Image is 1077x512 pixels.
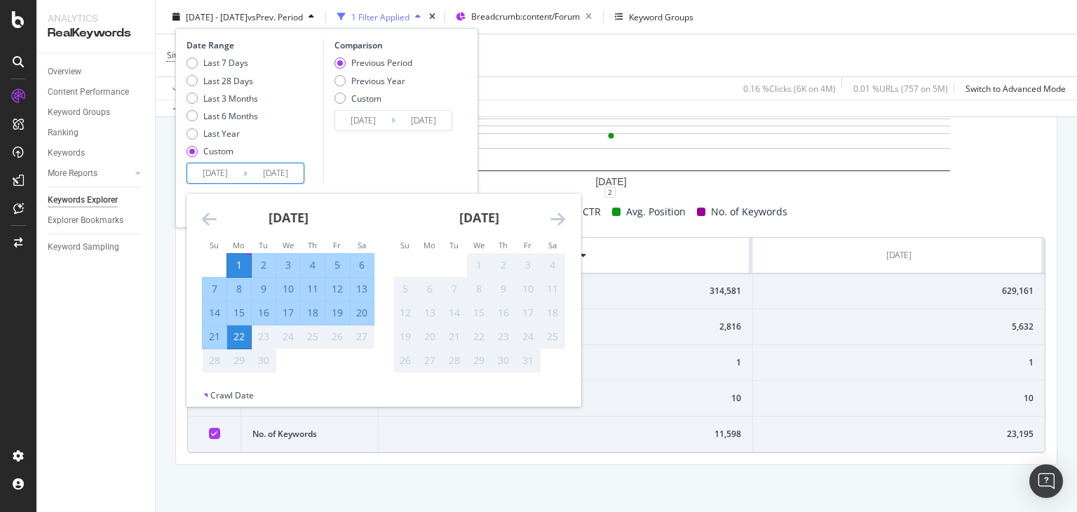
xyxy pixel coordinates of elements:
td: Selected. Saturday, September 6, 2025 [350,253,374,277]
td: Not available. Tuesday, October 14, 2025 [442,301,467,325]
div: 20 [350,306,374,320]
div: 23,195 [764,428,1034,440]
td: Not available. Sunday, September 28, 2025 [203,349,227,372]
div: 15 [467,306,491,320]
div: Custom [187,145,258,157]
td: Not available. Tuesday, October 28, 2025 [442,349,467,372]
small: Fr [333,240,341,250]
span: Sitemaps [167,49,203,61]
button: Breadcrumb:content/Forum [450,6,597,28]
div: 1 Filter Applied [351,11,409,22]
div: 10 [516,282,540,296]
div: Ranking [48,126,79,140]
a: Ranking [48,126,145,140]
td: Not available. Sunday, October 26, 2025 [393,349,418,372]
div: Last 28 Days [203,74,253,86]
td: Selected as start date. Monday, September 1, 2025 [227,253,252,277]
div: 9 [252,282,276,296]
small: Mo [233,240,245,250]
div: 5 [325,258,349,272]
div: Last 7 Days [203,57,248,69]
div: 28 [203,353,226,368]
td: Selected. Saturday, September 13, 2025 [350,277,374,301]
div: Move forward to switch to the next month. [550,210,565,228]
div: 12 [325,282,349,296]
div: 18 [301,306,325,320]
small: Su [210,240,219,250]
td: Not available. Thursday, October 30, 2025 [492,349,516,372]
td: Not available. Sunday, October 12, 2025 [393,301,418,325]
div: 11 [301,282,325,296]
div: 2 [252,258,276,272]
span: [DATE] - [DATE] [186,11,248,22]
div: 19 [325,306,349,320]
div: 30 [252,353,276,368]
div: 17 [276,306,300,320]
div: 29 [227,353,251,368]
td: Selected. Tuesday, September 2, 2025 [252,253,276,277]
td: Selected. Sunday, September 14, 2025 [203,301,227,325]
div: Last 3 Months [187,92,258,104]
div: Custom [351,92,381,104]
div: 10 [276,282,300,296]
div: 22 [227,330,251,344]
div: 23 [252,330,276,344]
div: 5,632 [764,321,1034,333]
div: Overview [48,65,81,79]
div: 17 [516,306,540,320]
div: times [426,10,438,24]
div: Keyword Sampling [48,240,119,255]
td: Selected. Friday, September 19, 2025 [325,301,350,325]
td: Selected. Thursday, September 18, 2025 [301,301,325,325]
td: Not available. Tuesday, September 23, 2025 [252,325,276,349]
div: Last 6 Months [187,110,258,122]
input: End Date [248,163,304,183]
div: 10 [764,392,1034,405]
div: 28 [442,353,466,368]
td: Selected. Wednesday, September 17, 2025 [276,301,301,325]
td: Not available. Monday, October 13, 2025 [418,301,442,325]
td: Selected. Friday, September 12, 2025 [325,277,350,301]
small: Su [400,240,409,250]
div: Last 3 Months [203,92,258,104]
td: Selected. Wednesday, September 10, 2025 [276,277,301,301]
input: End Date [395,111,452,130]
td: Not available. Friday, October 24, 2025 [516,325,541,349]
div: A chart. [187,52,1035,192]
td: Not available. Saturday, October 18, 2025 [541,301,565,325]
a: Keywords Explorer [48,193,145,208]
div: 25 [541,330,564,344]
td: Not available. Saturday, October 11, 2025 [541,277,565,301]
div: 15 [227,306,251,320]
div: Last 28 Days [187,74,258,86]
td: Not available. Tuesday, October 21, 2025 [442,325,467,349]
div: Switch to Advanced Mode [966,82,1066,94]
div: 629,161 [764,285,1034,297]
div: 7 [442,282,466,296]
td: Not available. Wednesday, September 24, 2025 [276,325,301,349]
div: Open Intercom Messenger [1029,464,1063,498]
td: Not available. Friday, October 3, 2025 [516,253,541,277]
div: 26 [325,330,349,344]
div: 23 [492,330,515,344]
div: 18 [541,306,564,320]
small: We [473,240,485,250]
div: 11 [541,282,564,296]
td: Not available. Thursday, October 2, 2025 [492,253,516,277]
a: Keywords [48,146,145,161]
td: Not available. Monday, September 29, 2025 [227,349,252,372]
td: Not available. Tuesday, September 30, 2025 [252,349,276,372]
small: Sa [548,240,557,250]
td: Selected. Monday, September 8, 2025 [227,277,252,301]
td: Not available. Thursday, October 9, 2025 [492,277,516,301]
div: 22 [467,330,491,344]
a: Overview [48,65,145,79]
div: 27 [350,330,374,344]
div: Last 6 Months [203,110,258,122]
div: 1 [227,258,251,272]
div: 2 [492,258,515,272]
span: No. of Keywords [711,203,787,220]
input: Start Date [335,111,391,130]
td: Not available. Sunday, October 19, 2025 [393,325,418,349]
div: Last 7 Days [187,57,258,69]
